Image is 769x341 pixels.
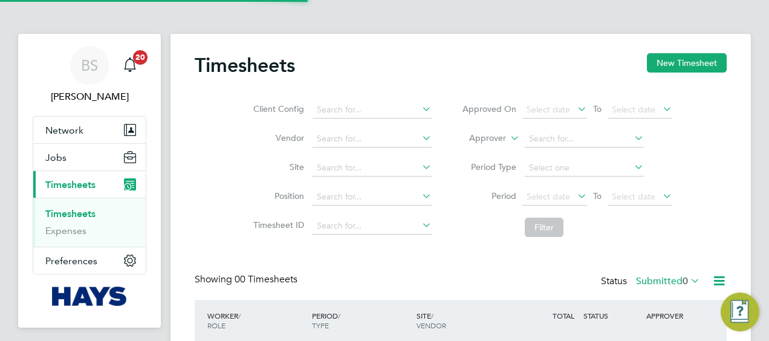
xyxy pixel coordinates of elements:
span: / [338,311,340,320]
input: Select one [525,160,644,177]
div: Status [601,273,702,290]
div: WORKER [204,305,309,336]
button: Filter [525,218,563,237]
button: Jobs [33,144,146,170]
div: APPROVER [643,305,706,326]
span: 00 Timesheets [235,273,297,285]
input: Search for... [313,131,432,148]
span: Jobs [45,152,67,163]
input: Search for... [313,102,432,119]
label: Site [250,161,304,172]
span: Billy Smith [33,89,146,104]
span: Select date [527,191,570,202]
button: Timesheets [33,171,146,198]
input: Search for... [525,131,644,148]
a: BS[PERSON_NAME] [33,46,146,104]
span: VENDOR [417,320,446,330]
button: Network [33,117,146,143]
span: Select date [612,104,655,115]
span: TOTAL [553,311,574,320]
label: Timesheet ID [250,219,304,230]
img: hays-logo-retina.png [52,287,128,306]
label: Approved On [462,103,516,114]
h2: Timesheets [195,53,295,77]
span: Network [45,125,83,136]
div: PERIOD [309,305,414,336]
span: TYPE [312,320,329,330]
div: Showing [195,273,300,286]
span: Select date [612,191,655,202]
input: Search for... [313,218,432,235]
button: New Timesheet [647,53,727,73]
span: BS [81,57,98,73]
nav: Main navigation [18,34,161,328]
a: 20 [118,46,142,85]
span: Timesheets [45,179,96,190]
input: Search for... [313,160,432,177]
label: Vendor [250,132,304,143]
span: 20 [133,50,148,65]
span: Select date [527,104,570,115]
div: SITE [414,305,518,336]
span: 0 [683,275,688,287]
span: To [589,188,605,204]
span: Preferences [45,255,97,267]
label: Position [250,190,304,201]
label: Client Config [250,103,304,114]
span: / [238,311,241,320]
label: Period Type [462,161,516,172]
div: STATUS [580,305,643,326]
a: Go to home page [33,287,146,306]
label: Submitted [636,275,700,287]
label: Approver [452,132,506,145]
a: Timesheets [45,208,96,219]
div: Timesheets [33,198,146,247]
a: Expenses [45,225,86,236]
button: Engage Resource Center [721,293,759,331]
button: Preferences [33,247,146,274]
span: / [431,311,433,320]
span: To [589,101,605,117]
input: Search for... [313,189,432,206]
span: ROLE [207,320,226,330]
label: Period [462,190,516,201]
